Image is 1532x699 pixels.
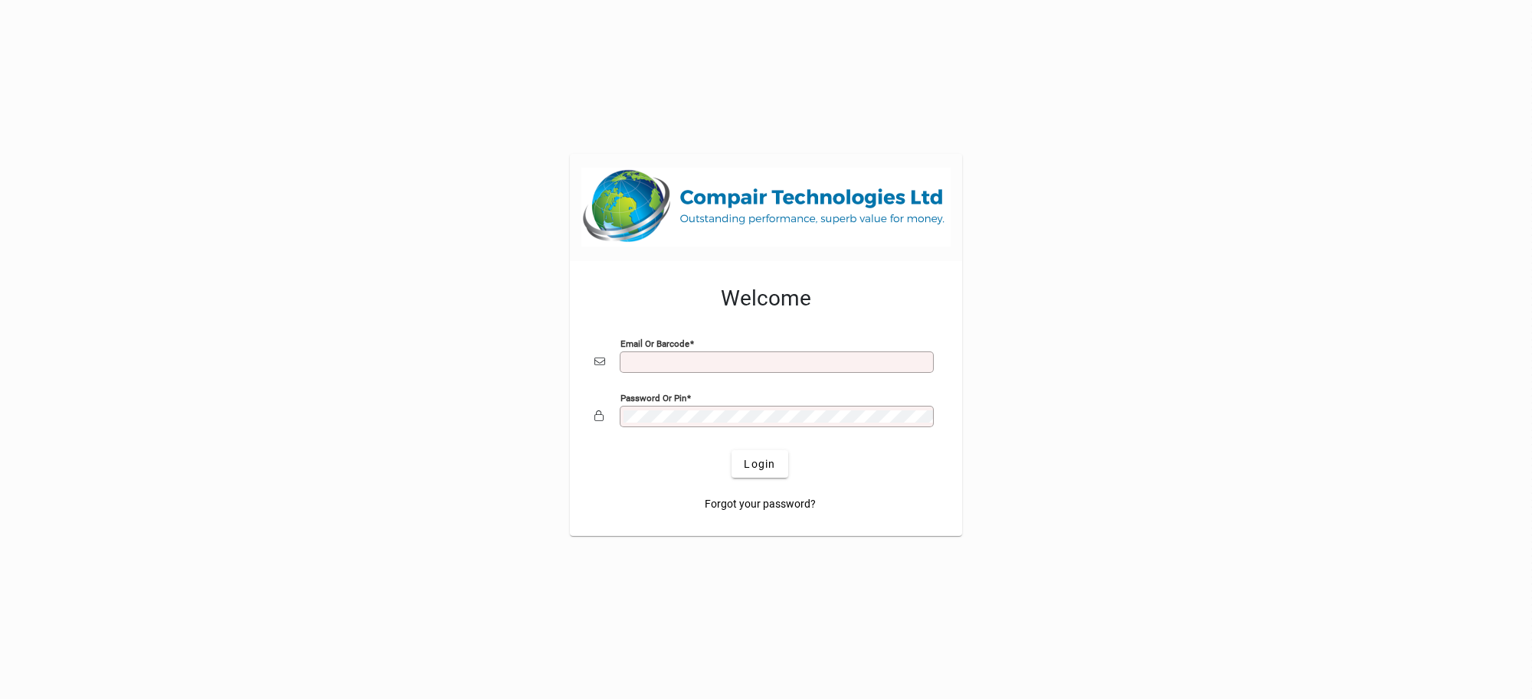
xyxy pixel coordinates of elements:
[699,490,822,518] a: Forgot your password?
[705,496,816,512] span: Forgot your password?
[620,338,689,349] mat-label: Email or Barcode
[620,393,686,403] mat-label: Password or Pin
[594,286,938,312] h2: Welcome
[732,450,787,478] button: Login
[744,456,775,472] span: Login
